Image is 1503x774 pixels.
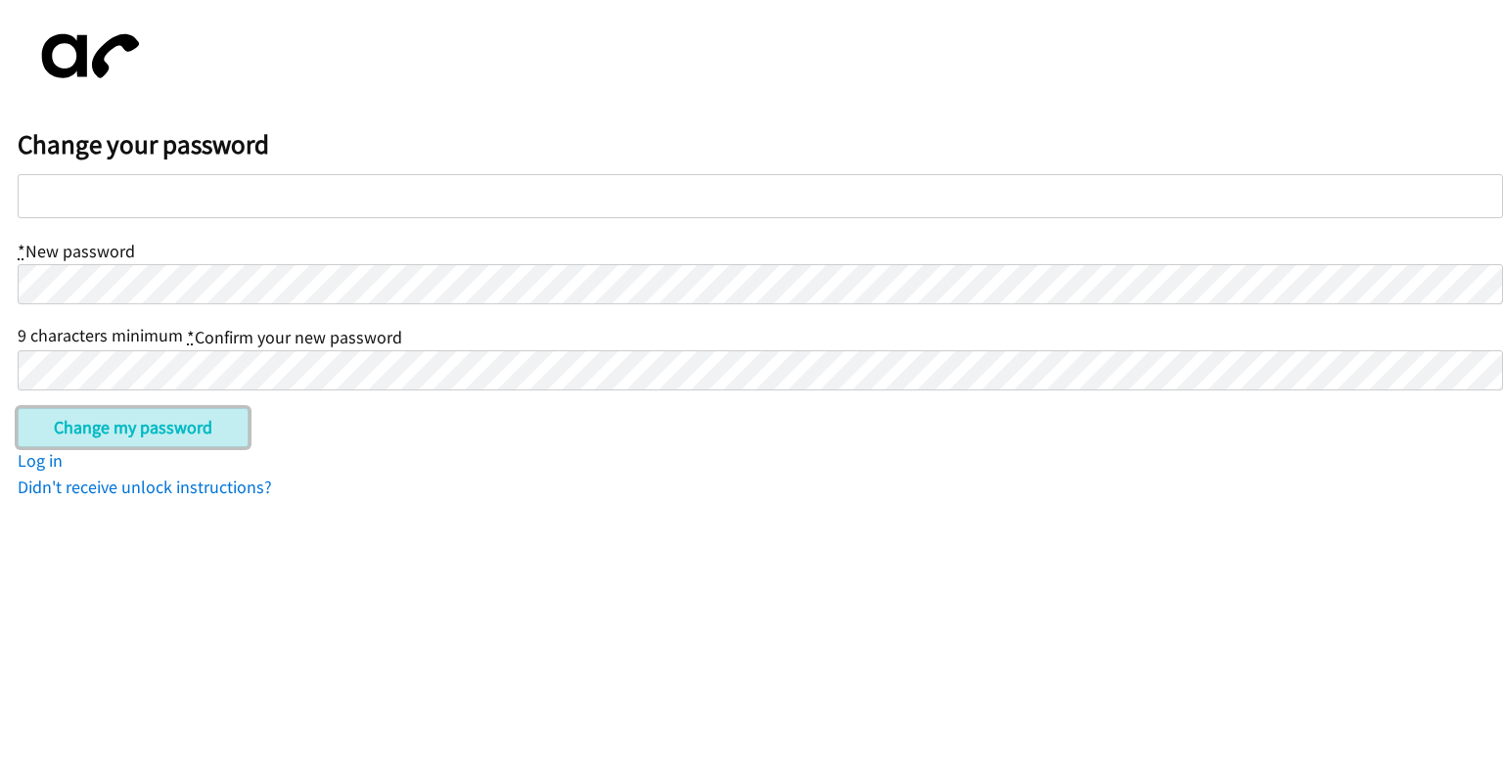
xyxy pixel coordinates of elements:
[18,128,1503,161] h2: Change your password
[18,476,272,498] a: Didn't receive unlock instructions?
[18,240,25,262] abbr: required
[18,240,135,262] label: New password
[18,449,63,472] a: Log in
[18,18,155,95] img: aphone-8a226864a2ddd6a5e75d1ebefc011f4aa8f32683c2d82f3fb0802fe031f96514.svg
[18,408,249,447] input: Change my password
[18,324,183,346] span: 9 characters minimum
[187,326,402,348] label: Confirm your new password
[187,326,195,348] abbr: required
